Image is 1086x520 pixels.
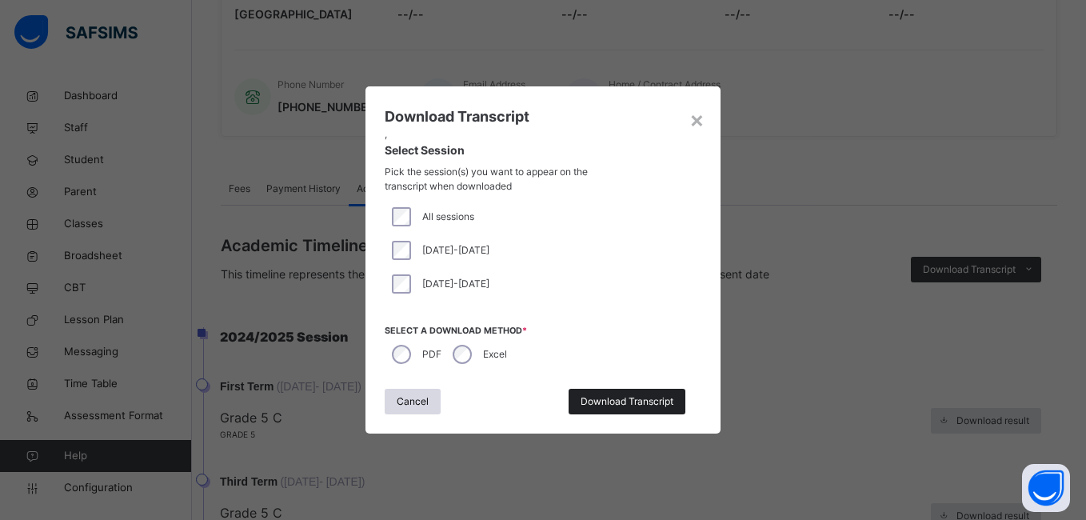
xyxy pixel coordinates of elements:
span: All sessions [422,210,474,222]
span: [DATE]-[DATE] [422,278,489,290]
div: × [689,102,705,136]
span: Download Transcript [385,108,529,125]
span: [DATE]-[DATE] [422,244,489,256]
button: Open asap [1022,464,1070,512]
div: , [385,127,689,194]
span: Download Transcript [581,394,673,409]
label: Excel [483,347,507,362]
span: Select Session [385,142,689,158]
span: Select a download method [385,325,701,338]
span: Cancel [397,394,429,409]
span: Pick the session(s) you want to appear on the transcript when downloaded [385,165,598,194]
label: PDF [422,347,441,362]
